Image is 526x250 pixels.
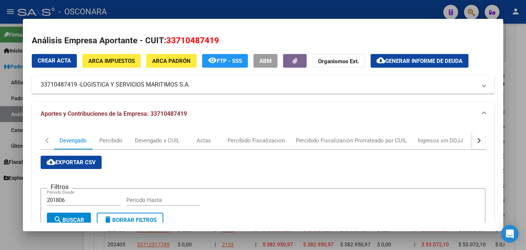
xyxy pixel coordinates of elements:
[103,215,112,224] mat-icon: delete
[32,102,494,126] mat-expansion-panel-header: Aportes y Contribuciones de la Empresa: 33710487419
[376,56,385,65] mat-icon: cloud_download
[82,54,141,68] button: ARCA Impuestos
[47,183,72,191] h3: Filtros
[47,158,55,166] mat-icon: cloud_download
[103,217,157,223] span: Borrar Filtros
[99,136,123,145] div: Percibido
[32,76,494,94] mat-expansion-panel-header: 33710487419 -LOGISTICA Y SERVICIOS MARITIMOS S.A.
[41,110,187,117] span: Aportes y Contribuciones de la Empresa: 33710487419
[97,213,163,227] button: Borrar Filtros
[38,57,71,64] span: Crear Acta
[47,213,91,227] button: Buscar
[32,54,77,68] button: Crear Acta
[253,54,277,68] button: ABM
[54,217,84,223] span: Buscar
[202,54,248,68] button: FTP - SSS
[152,58,191,64] span: ARCA Padrón
[385,58,462,64] span: Generar informe de deuda
[41,80,477,89] mat-panel-title: 33710487419 -
[296,136,407,145] div: Percibido Fiscalización Prorrateado por CUIL
[59,136,87,145] div: Devengado
[166,36,219,45] span: 33710487419
[418,136,463,145] div: Ingresos sin DDJJ
[47,159,96,166] span: Exportar CSV
[41,156,102,169] button: Exportar CSV
[135,136,180,145] div: Devengado x CUIL
[370,54,468,68] button: Generar informe de deuda
[501,225,519,243] div: Open Intercom Messenger
[312,54,365,68] button: Organismos Ext.
[32,34,494,47] h2: Análisis Empresa Aportante - CUIT:
[208,56,217,65] mat-icon: remove_red_eye
[318,58,359,65] strong: Organismos Ext.
[228,136,285,145] div: Percibido Fiscalizacion
[88,58,135,64] span: ARCA Impuestos
[197,136,211,145] div: Actas
[259,58,271,64] span: ABM
[54,215,62,224] mat-icon: search
[217,58,242,64] span: FTP - SSS
[146,54,197,68] button: ARCA Padrón
[80,80,190,89] span: LOGISTICA Y SERVICIOS MARITIMOS S.A.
